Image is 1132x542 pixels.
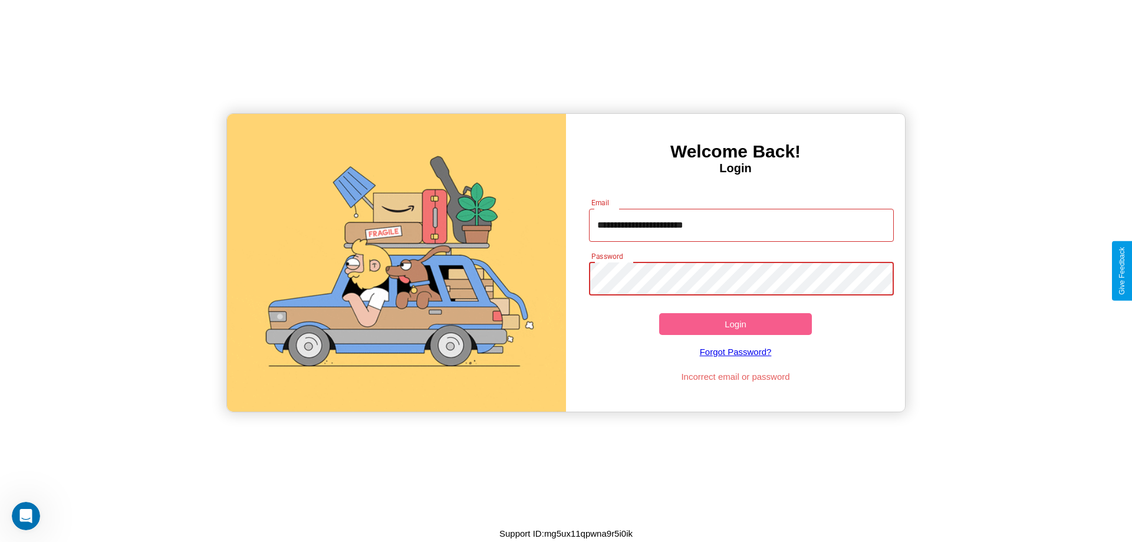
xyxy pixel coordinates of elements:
iframe: Intercom live chat [12,502,40,530]
a: Forgot Password? [583,335,889,369]
div: Give Feedback [1118,247,1126,295]
h3: Welcome Back! [566,142,905,162]
h4: Login [566,162,905,175]
img: gif [227,114,566,412]
button: Login [659,313,812,335]
p: Support ID: mg5ux11qpwna9r5i0ik [499,525,633,541]
label: Email [591,198,610,208]
label: Password [591,251,623,261]
p: Incorrect email or password [583,369,889,385]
